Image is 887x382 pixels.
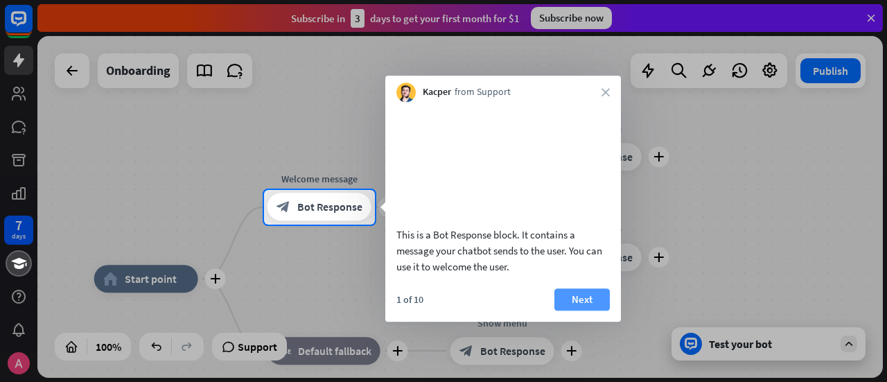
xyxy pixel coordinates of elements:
[297,200,362,214] span: Bot Response
[396,227,610,275] div: This is a Bot Response block. It contains a message your chatbot sends to the user. You can use i...
[396,293,423,306] div: 1 of 10
[455,86,511,100] span: from Support
[554,288,610,311] button: Next
[276,200,290,214] i: block_bot_response
[423,86,451,100] span: Kacper
[11,6,53,47] button: Open LiveChat chat widget
[601,88,610,96] i: close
